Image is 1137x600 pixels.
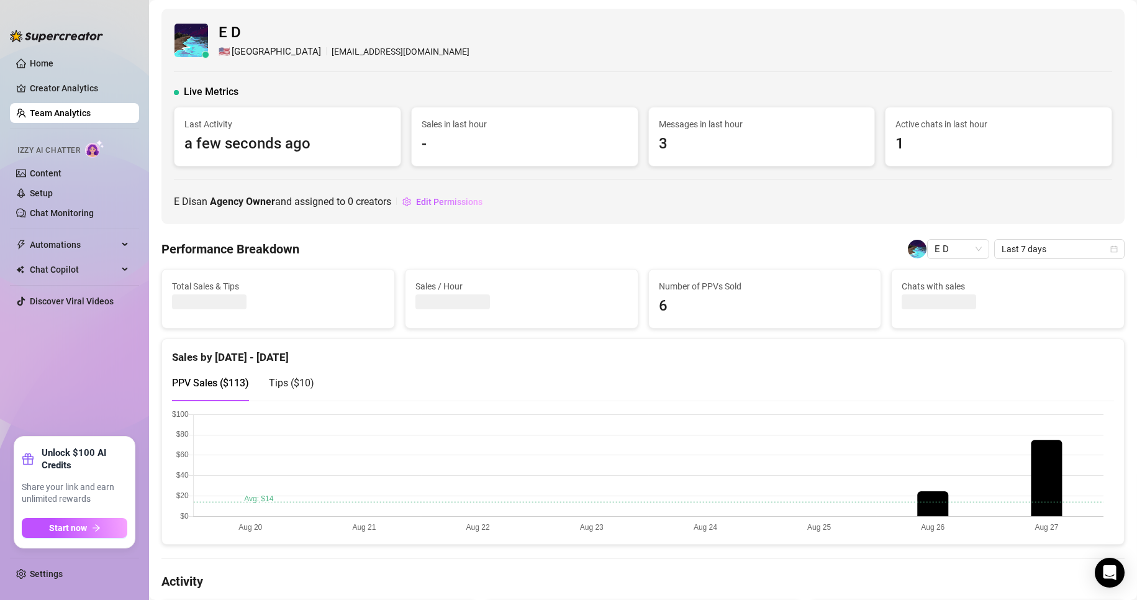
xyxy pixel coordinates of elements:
a: Chat Monitoring [30,208,94,218]
span: Number of PPVs Sold [659,280,871,293]
span: Last 7 days [1002,240,1117,258]
h4: Activity [161,573,1125,590]
h4: Performance Breakdown [161,240,299,258]
span: Total Sales & Tips [172,280,384,293]
span: - [422,132,628,156]
span: setting [402,198,411,206]
a: Settings [30,569,63,579]
span: Active chats in last hour [895,117,1102,131]
span: Izzy AI Chatter [17,145,80,157]
span: Sales / Hour [415,280,628,293]
span: [GEOGRAPHIC_DATA] [232,45,321,60]
a: Home [30,58,53,68]
span: Start now [49,523,87,533]
a: Team Analytics [30,108,91,118]
span: arrow-right [92,524,101,532]
span: 0 [348,196,353,207]
div: [EMAIL_ADDRESS][DOMAIN_NAME] [219,45,469,60]
span: E D is an and assigned to creators [174,194,391,209]
span: thunderbolt [16,240,26,250]
span: gift [22,453,34,465]
div: Sales by [DATE] - [DATE] [172,339,1114,366]
span: Share your link and earn unlimited rewards [22,481,127,506]
img: E D [908,240,926,258]
span: PPV Sales ( $113 ) [172,377,249,389]
button: Edit Permissions [402,192,483,212]
span: Chat Copilot [30,260,118,280]
span: a few seconds ago [184,132,391,156]
img: logo-BBDzfeDw.svg [10,30,103,42]
span: Edit Permissions [416,197,482,207]
button: Start nowarrow-right [22,518,127,538]
b: Agency Owner [210,196,275,207]
span: 6 [659,294,871,318]
img: AI Chatter [85,140,104,158]
span: Chats with sales [902,280,1114,293]
a: Setup [30,188,53,198]
span: Sales in last hour [422,117,628,131]
span: calendar [1110,245,1118,253]
span: 1 [895,132,1102,156]
span: Messages in last hour [659,117,865,131]
a: Content [30,168,61,178]
img: E D [174,24,208,57]
strong: Unlock $100 AI Credits [42,447,127,471]
span: Last Activity [184,117,391,131]
span: E D [219,21,469,45]
a: Discover Viral Videos [30,296,114,306]
a: Creator Analytics [30,78,129,98]
span: E D [935,240,982,258]
div: Open Intercom Messenger [1095,558,1125,588]
span: Live Metrics [184,84,238,99]
span: 3 [659,132,865,156]
span: Tips ( $10 ) [269,377,314,389]
span: 🇺🇸 [219,45,230,60]
img: Chat Copilot [16,265,24,274]
span: Automations [30,235,118,255]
